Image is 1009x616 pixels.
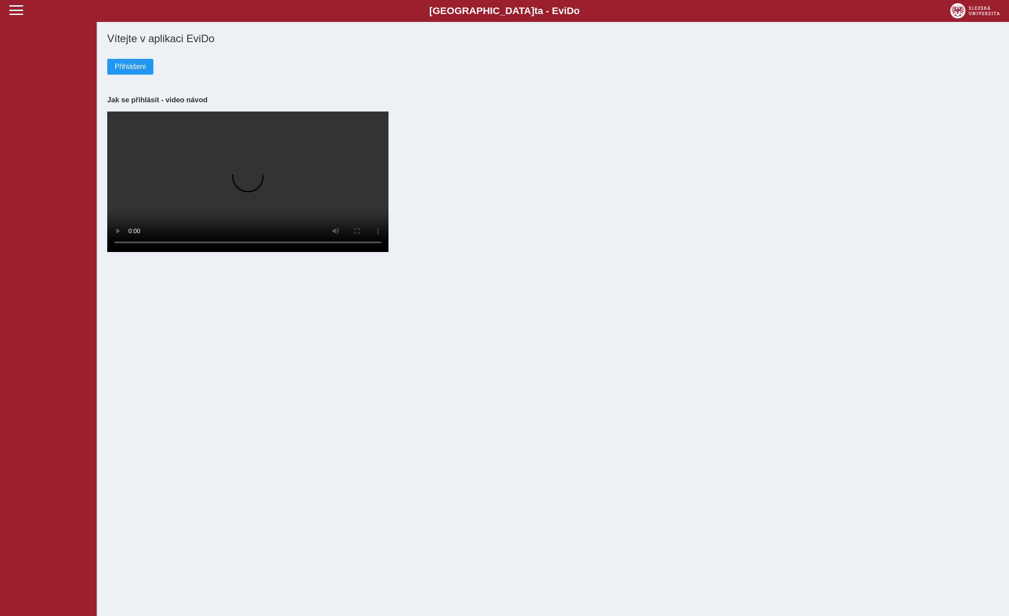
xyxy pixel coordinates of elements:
video: Your browser does not support the video tag. [107,112,388,252]
h1: Vítejte v aplikaci EviDo [107,32,998,45]
span: Přihlášení [115,63,146,71]
span: o [574,5,580,16]
h3: Jak se přihlásit - video návod [107,96,998,104]
button: Přihlášení [107,59,153,75]
img: logo_web_su.png [950,3,1000,18]
span: t [534,5,537,16]
b: [GEOGRAPHIC_DATA] a - Evi [26,5,983,17]
span: D [566,5,573,16]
